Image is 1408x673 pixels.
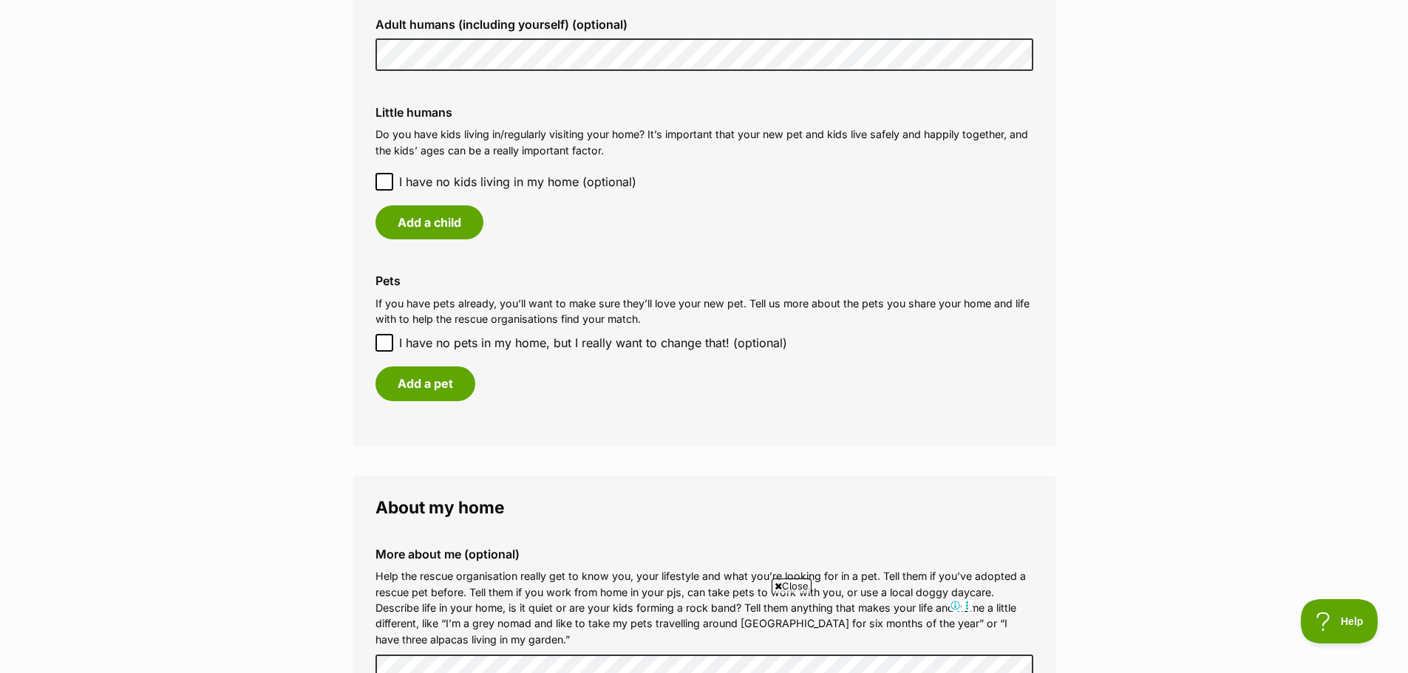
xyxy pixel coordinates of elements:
[375,295,1033,327] p: If you have pets already, you’ll want to make sure they’ll love your new pet. Tell us more about ...
[375,274,1033,287] label: Pets
[435,599,973,666] iframe: Advertisement
[375,568,1033,647] p: Help the rescue organisation really get to know you, your lifestyle and what you’re looking for i...
[399,173,636,191] span: I have no kids living in my home (optional)
[1301,599,1378,643] iframe: Help Scout Beacon - Open
[375,18,1033,31] label: Adult humans (including yourself) (optional)
[375,106,1033,119] label: Little humans
[399,334,787,352] span: I have no pets in my home, but I really want to change that! (optional)
[375,205,483,239] button: Add a child
[772,578,812,593] span: Close
[375,547,1033,561] label: More about me (optional)
[375,366,475,400] button: Add a pet
[375,498,1033,517] legend: About my home
[375,126,1033,158] p: Do you have kids living in/regularly visiting your home? It’s important that your new pet and kid...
